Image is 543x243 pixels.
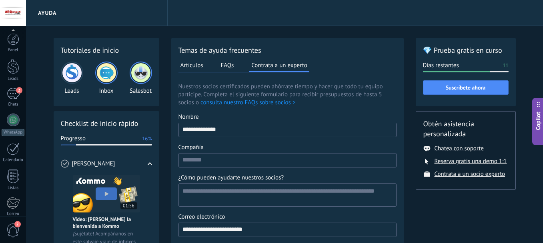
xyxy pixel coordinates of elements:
h2: 💎 Prueba gratis en curso [423,45,509,55]
div: Inbox [95,62,118,95]
span: 11 [503,62,508,70]
button: Suscríbete ahora [423,80,509,95]
input: Compañía [179,153,396,166]
span: Correo electrónico [178,213,225,221]
button: Chatea con soporte [435,145,484,152]
div: Leads [2,76,25,82]
span: Compañía [178,143,204,151]
div: Listas [2,185,25,191]
img: Meet video [73,175,140,213]
h2: Temas de ayuda frecuentes [178,45,397,55]
span: Días restantes [423,62,459,70]
button: Contrata a un experto [249,59,309,72]
textarea: ¿Cómo pueden ayudarte nuestros socios? [179,184,395,206]
span: Suscríbete ahora [446,85,486,90]
span: Progresso [61,135,86,143]
button: FAQs [219,59,236,71]
span: Nombre [178,113,199,121]
div: Chats [2,102,25,107]
div: Panel [2,48,25,53]
button: Artículos [178,59,205,71]
span: 16% [142,135,152,143]
h2: Checklist de inicio rápido [61,118,152,128]
span: Vídeo: [PERSON_NAME] la bienvenida a Kommo [73,216,140,229]
span: 2 [14,221,21,227]
span: Nuestros socios certificados pueden ahórrate tiempo y hacer que todo tu equipo participe. Complet... [178,83,397,107]
div: Correo [2,211,25,217]
span: Copilot [534,112,542,130]
div: WhatsApp [2,129,24,136]
span: [PERSON_NAME] [72,160,115,168]
h2: Obtén asistencia personalizada [423,119,508,139]
input: Nombre [179,123,396,136]
h2: Tutoriales de inicio [61,45,152,55]
div: Salesbot [130,62,152,95]
div: Leads [61,62,83,95]
span: ¿Cómo pueden ayudarte nuestros socios? [178,174,284,182]
button: Reserva gratis una demo 1:1 [435,157,507,165]
span: 2 [16,87,22,94]
button: consulta nuestro FAQs sobre socios > [200,99,295,107]
div: Calendario [2,157,25,163]
input: Correo electrónico [179,223,396,236]
button: Contrata a un socio experto [435,170,505,178]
